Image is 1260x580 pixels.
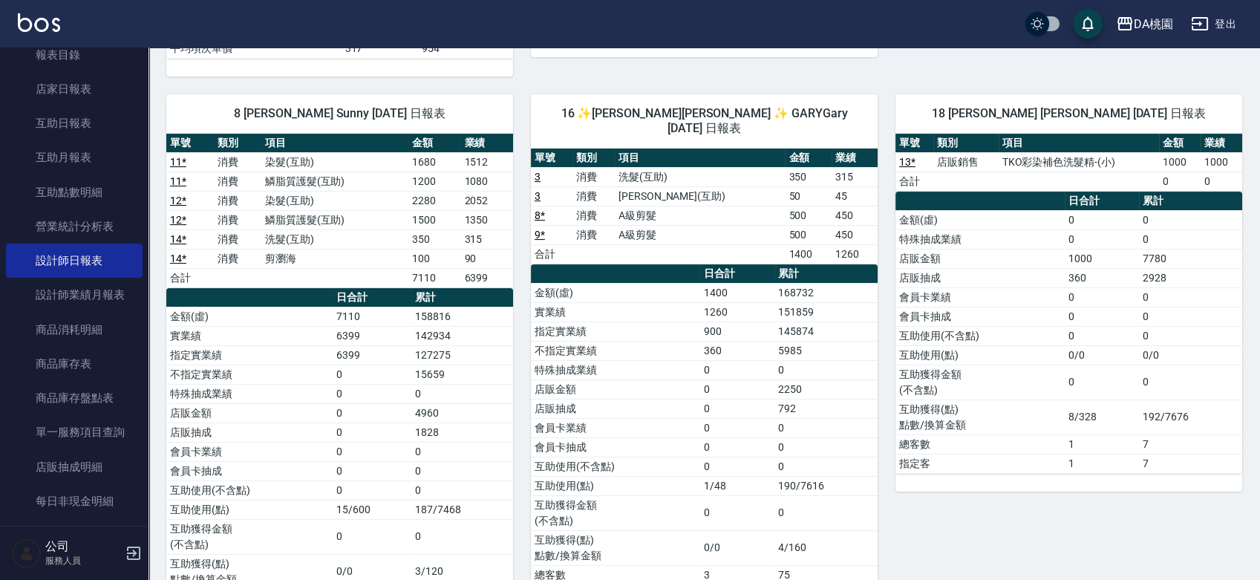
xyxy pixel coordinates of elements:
[18,13,60,32] img: Logo
[913,106,1224,121] span: 18 [PERSON_NAME] [PERSON_NAME] [DATE] 日報表
[333,500,411,519] td: 15/600
[895,268,1065,287] td: 店販抽成
[261,152,408,172] td: 染髮(互助)
[785,225,831,244] td: 500
[261,191,408,210] td: 染髮(互助)
[333,345,411,365] td: 6399
[6,484,143,518] a: 每日非現金明細
[460,268,513,287] td: 6399
[261,229,408,249] td: 洗髮(互助)
[1065,345,1139,365] td: 0/0
[411,500,513,519] td: 187/7468
[1073,9,1103,39] button: save
[531,457,700,476] td: 互助使用(不含點)
[1139,287,1242,307] td: 0
[895,210,1065,229] td: 金額(虛)
[6,244,143,278] a: 設計師日報表
[333,519,411,554] td: 0
[531,379,700,399] td: 店販金額
[832,244,878,264] td: 1260
[214,191,261,210] td: 消費
[535,171,541,183] a: 3
[166,39,342,58] td: 平均項次單價
[895,134,933,153] th: 單號
[774,283,878,302] td: 168732
[832,225,878,244] td: 450
[774,341,878,360] td: 5985
[261,172,408,191] td: 鱗脂質護髮(互助)
[460,210,513,229] td: 1350
[700,379,774,399] td: 0
[572,167,614,186] td: 消費
[342,39,419,58] td: 317
[895,287,1065,307] td: 會員卡業績
[999,152,1160,172] td: TKO彩染補色洗髮精-(小)
[333,326,411,345] td: 6399
[411,423,513,442] td: 1828
[6,347,143,381] a: 商品庫存表
[333,307,411,326] td: 7110
[774,302,878,322] td: 151859
[333,461,411,480] td: 0
[6,524,143,563] button: 客戶管理
[531,495,700,530] td: 互助獲得金額 (不含點)
[166,500,333,519] td: 互助使用(點)
[832,167,878,186] td: 315
[774,360,878,379] td: 0
[531,322,700,341] td: 指定實業績
[1139,326,1242,345] td: 0
[615,225,786,244] td: A級剪髮
[411,384,513,403] td: 0
[700,457,774,476] td: 0
[774,457,878,476] td: 0
[774,437,878,457] td: 0
[166,134,513,288] table: a dense table
[1065,210,1139,229] td: 0
[1139,434,1242,454] td: 7
[166,480,333,500] td: 互助使用(不含點)
[1065,307,1139,326] td: 0
[411,307,513,326] td: 158816
[895,134,1242,192] table: a dense table
[572,149,614,168] th: 類別
[408,229,460,249] td: 350
[6,415,143,449] a: 單一服務項目查詢
[1139,192,1242,211] th: 累計
[700,302,774,322] td: 1260
[785,149,831,168] th: 金額
[166,268,214,287] td: 合計
[1065,434,1139,454] td: 1
[214,172,261,191] td: 消費
[700,495,774,530] td: 0
[1065,365,1139,400] td: 0
[1159,152,1201,172] td: 1000
[572,225,614,244] td: 消費
[1065,249,1139,268] td: 1000
[895,307,1065,326] td: 會員卡抽成
[6,175,143,209] a: 互助點數明細
[531,360,700,379] td: 特殊抽成業績
[166,326,333,345] td: 實業績
[1065,192,1139,211] th: 日合計
[1201,152,1242,172] td: 1000
[895,192,1242,474] table: a dense table
[6,106,143,140] a: 互助日報表
[774,476,878,495] td: 190/7616
[895,400,1065,434] td: 互助獲得(點) 點數/換算金額
[895,345,1065,365] td: 互助使用(點)
[895,454,1065,473] td: 指定客
[895,434,1065,454] td: 總客數
[460,249,513,268] td: 90
[184,106,495,121] span: 8 [PERSON_NAME] Sunny [DATE] 日報表
[700,399,774,418] td: 0
[1065,454,1139,473] td: 1
[411,326,513,345] td: 142934
[1185,10,1242,38] button: 登出
[408,249,460,268] td: 100
[1159,172,1201,191] td: 0
[785,206,831,225] td: 500
[12,538,42,568] img: Person
[333,423,411,442] td: 0
[6,209,143,244] a: 營業統計分析表
[460,191,513,210] td: 2052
